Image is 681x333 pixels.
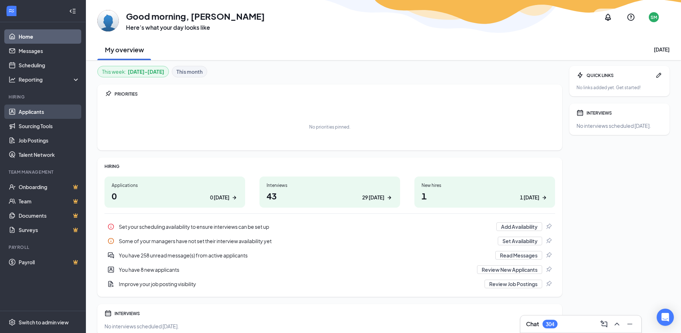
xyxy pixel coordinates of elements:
[104,219,555,234] div: Set your scheduling availability to ensure interviews can be set up
[69,8,76,15] svg: Collapse
[577,85,662,91] div: No links added yet. Get started!
[104,248,555,262] a: DoubleChatActiveYou have 258 unread message(s) from active applicantsRead MessagesPin
[309,124,350,130] div: No priorities pinned.
[104,310,112,317] svg: Calendar
[104,177,245,208] a: Applications00 [DATE]ArrowRight
[112,182,238,188] div: Applications
[126,24,265,32] h3: Here’s what your day looks like
[104,234,555,248] a: InfoSome of your managers have not set their interview availability yetSet AvailabilityPin
[231,194,238,201] svg: ArrowRight
[104,248,555,262] div: You have 258 unread message(s) from active applicants
[626,320,634,328] svg: Minimize
[104,163,555,169] div: HIRING
[104,219,555,234] a: InfoSet your scheduling availability to ensure interviews can be set upAdd AvailabilityPin
[119,223,492,230] div: Set your scheduling availability to ensure interviews can be set up
[267,190,393,202] h1: 43
[414,177,555,208] a: New hires11 [DATE]ArrowRight
[422,182,548,188] div: New hires
[128,68,164,76] b: [DATE] - [DATE]
[19,223,80,237] a: SurveysCrown
[19,105,80,119] a: Applicants
[112,190,238,202] h1: 0
[105,45,144,54] h2: My overview
[19,180,80,194] a: OnboardingCrown
[577,72,584,79] svg: Bolt
[9,94,78,100] div: Hiring
[19,194,80,208] a: TeamCrown
[598,318,610,330] button: ComposeMessage
[107,223,115,230] svg: Info
[422,190,548,202] h1: 1
[19,44,80,58] a: Messages
[19,319,69,326] div: Switch to admin view
[587,110,662,116] div: INTERVIEWS
[19,255,80,269] a: PayrollCrown
[587,72,652,78] div: QUICK LINKS
[19,58,80,72] a: Scheduling
[104,277,555,291] div: Improve your job posting visibility
[545,237,552,245] svg: Pin
[104,323,555,330] div: No interviews scheduled [DATE].
[19,133,80,148] a: Job Postings
[107,252,115,259] svg: DoubleChatActive
[627,13,635,21] svg: QuestionInfo
[577,122,662,129] div: No interviews scheduled [DATE].
[119,280,480,288] div: Improve your job posting visibility
[107,266,115,273] svg: UserEntity
[259,177,400,208] a: Interviews4329 [DATE]ArrowRight
[362,194,384,201] div: 29 [DATE]
[546,321,554,327] div: 304
[107,237,115,245] svg: Info
[119,252,491,259] div: You have 258 unread message(s) from active applicants
[496,222,542,231] button: Add Availability
[541,194,548,201] svg: ArrowRight
[104,90,112,97] svg: Pin
[107,280,115,288] svg: DocumentAdd
[520,194,539,201] div: 1 [DATE]
[104,234,555,248] div: Some of your managers have not set their interview availability yet
[19,208,80,223] a: DocumentsCrown
[9,76,16,83] svg: Analysis
[545,266,552,273] svg: Pin
[604,13,612,21] svg: Notifications
[9,244,78,250] div: Payroll
[526,320,539,328] h3: Chat
[119,237,493,245] div: Some of your managers have not set their interview availability yet
[119,266,473,273] div: You have 8 new applicants
[600,320,608,328] svg: ComposeMessage
[8,7,15,14] svg: WorkstreamLogo
[104,262,555,277] a: UserEntityYou have 8 new applicantsReview New ApplicantsPin
[19,76,80,83] div: Reporting
[495,251,542,260] button: Read Messages
[654,46,670,53] div: [DATE]
[97,10,119,32] img: Stephen McGee
[210,194,229,201] div: 0 [DATE]
[545,280,552,288] svg: Pin
[651,14,657,20] div: SM
[19,119,80,133] a: Sourcing Tools
[477,265,542,274] button: Review New Applicants
[485,280,542,288] button: Review Job Postings
[267,182,393,188] div: Interviews
[655,72,662,79] svg: Pen
[126,10,265,22] h1: Good morning, [PERSON_NAME]
[104,262,555,277] div: You have 8 new applicants
[115,310,555,317] div: INTERVIEWS
[545,252,552,259] svg: Pin
[176,68,203,76] b: This month
[9,319,16,326] svg: Settings
[104,277,555,291] a: DocumentAddImprove your job posting visibilityReview Job PostingsPin
[498,237,542,245] button: Set Availability
[102,68,164,76] div: This week :
[624,318,636,330] button: Minimize
[9,169,78,175] div: Team Management
[115,91,555,97] div: PRIORITIES
[19,29,80,44] a: Home
[657,309,674,326] div: Open Intercom Messenger
[577,109,584,116] svg: Calendar
[613,320,621,328] svg: ChevronUp
[611,318,623,330] button: ChevronUp
[386,194,393,201] svg: ArrowRight
[545,223,552,230] svg: Pin
[19,148,80,162] a: Talent Network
